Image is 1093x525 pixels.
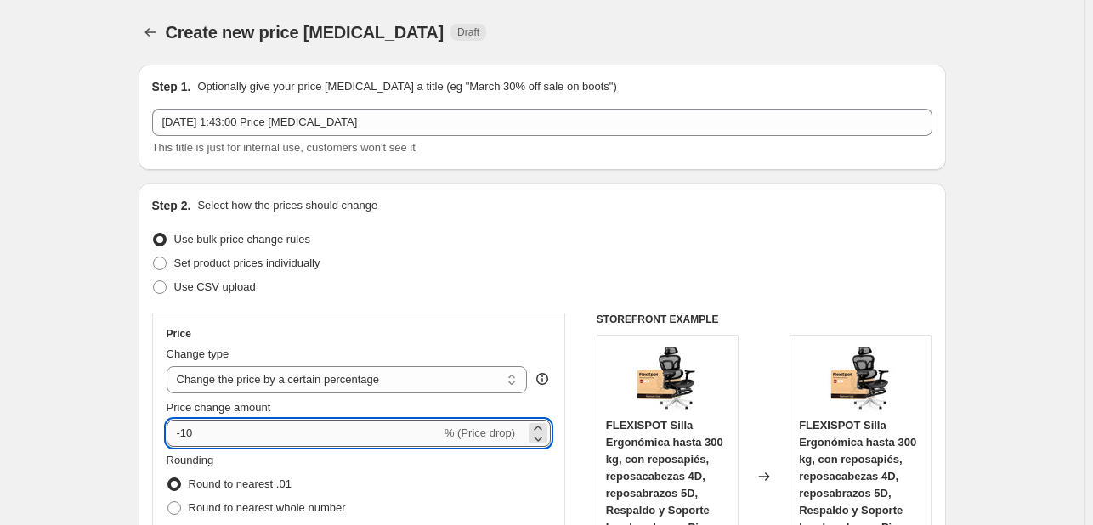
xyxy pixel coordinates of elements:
[167,327,191,341] h3: Price
[152,78,191,95] h2: Step 1.
[189,477,292,490] span: Round to nearest .01
[445,426,515,439] span: % (Price drop)
[174,233,310,246] span: Use bulk price change rules
[139,20,162,44] button: Price change jobs
[167,454,214,466] span: Rounding
[597,313,932,326] h6: STOREFRONT EXAMPLE
[166,23,445,42] span: Create new price [MEDICAL_DATA]
[167,401,271,414] span: Price change amount
[152,141,416,154] span: This title is just for internal use, customers won't see it
[167,420,441,447] input: -15
[534,370,551,387] div: help
[152,109,932,136] input: 30% off holiday sale
[457,25,479,39] span: Draft
[152,197,191,214] h2: Step 2.
[197,78,616,95] p: Optionally give your price [MEDICAL_DATA] a title (eg "March 30% off sale on boots")
[633,344,701,412] img: 418s-No1vYL_80x.jpg
[174,280,256,293] span: Use CSV upload
[167,347,229,360] span: Change type
[189,501,346,514] span: Round to nearest whole number
[827,344,895,412] img: 418s-No1vYL_80x.jpg
[197,197,377,214] p: Select how the prices should change
[174,257,320,269] span: Set product prices individually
